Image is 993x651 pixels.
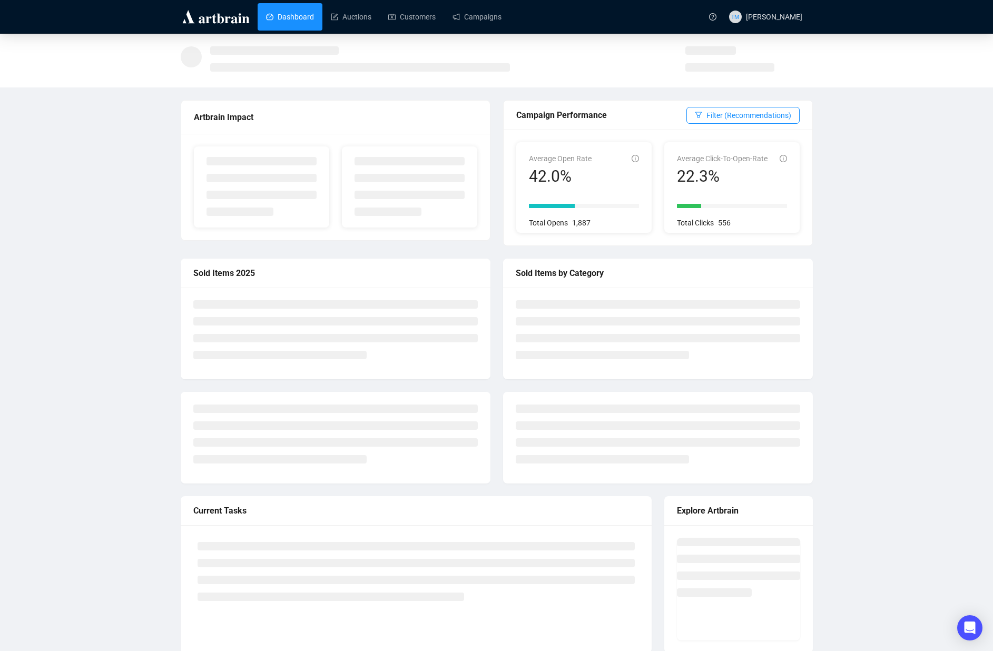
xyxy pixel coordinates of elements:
[957,615,982,640] div: Open Intercom Messenger
[529,219,568,227] span: Total Opens
[632,155,639,162] span: info-circle
[695,111,702,119] span: filter
[677,219,714,227] span: Total Clicks
[193,504,639,517] div: Current Tasks
[181,8,251,25] img: logo
[780,155,787,162] span: info-circle
[746,13,802,21] span: [PERSON_NAME]
[718,219,731,227] span: 556
[709,13,716,21] span: question-circle
[677,166,768,186] div: 22.3%
[516,267,800,280] div: Sold Items by Category
[516,108,686,122] div: Campaign Performance
[388,3,436,31] a: Customers
[266,3,314,31] a: Dashboard
[677,154,768,163] span: Average Click-To-Open-Rate
[331,3,371,31] a: Auctions
[453,3,502,31] a: Campaigns
[686,107,800,124] button: Filter (Recommendations)
[194,111,477,124] div: Artbrain Impact
[706,110,791,121] span: Filter (Recommendations)
[529,166,592,186] div: 42.0%
[529,154,592,163] span: Average Open Rate
[677,504,800,517] div: Explore Artbrain
[731,12,739,21] span: TM
[572,219,591,227] span: 1,887
[193,267,478,280] div: Sold Items 2025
